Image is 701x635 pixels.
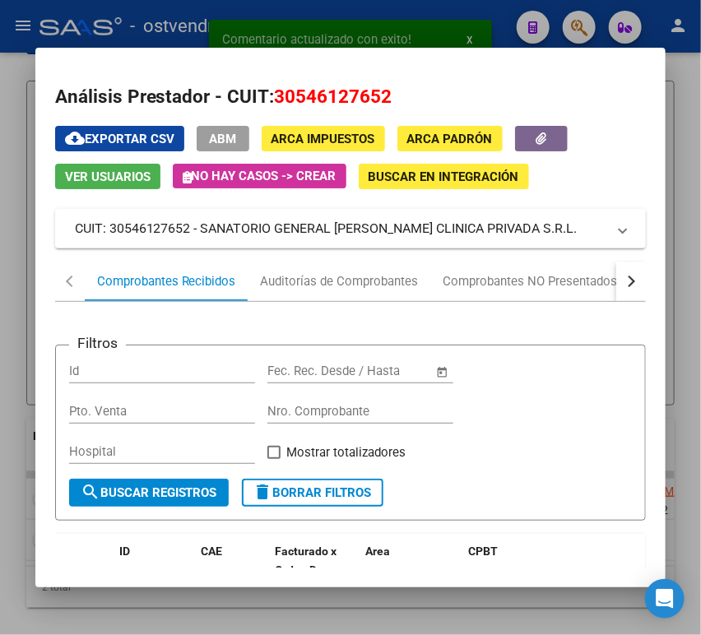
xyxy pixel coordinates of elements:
span: 30546127652 [275,86,392,107]
div: Comprobantes NO Presentados (fuente ARCA) [443,272,699,291]
span: ABM [209,132,236,146]
span: CAE [202,545,223,558]
span: ARCA Impuestos [272,132,375,146]
div: Open Intercom Messenger [645,579,685,619]
datatable-header-cell: ID [113,534,195,606]
span: ID [119,545,130,558]
mat-icon: search [81,482,100,502]
button: Ver Usuarios [55,164,160,189]
datatable-header-cell: CPBT [462,534,627,606]
mat-icon: cloud_download [65,128,85,148]
div: Comprobantes Recibidos [97,272,236,291]
span: Exportar CSV [65,132,174,146]
span: CPBT [469,545,499,558]
mat-panel-title: CUIT: 30546127652 - SANATORIO GENERAL [PERSON_NAME] CLINICA PRIVADA S.R.L. [75,219,607,239]
span: Buscar en Integración [369,169,519,184]
mat-expansion-panel-header: CUIT: 30546127652 - SANATORIO GENERAL [PERSON_NAME] CLINICA PRIVADA S.R.L. [55,209,647,248]
span: Borrar Filtros [253,485,372,500]
button: No hay casos -> Crear [173,164,346,188]
h2: Análisis Prestador - CUIT: [55,83,647,111]
span: Mostrar totalizadores [287,443,406,462]
button: Open calendar [433,363,452,382]
input: Fecha inicio [267,364,334,378]
span: Buscar Registros [81,485,217,500]
h3: Filtros [69,332,126,354]
button: Buscar en Integración [359,164,529,189]
button: Borrar Filtros [242,479,383,507]
datatable-header-cell: Area [360,534,462,606]
button: Exportar CSV [55,126,184,151]
button: Buscar Registros [69,479,229,507]
span: Ver Usuarios [65,169,151,184]
input: Fecha fin [349,364,429,378]
datatable-header-cell: CAE [195,534,269,606]
button: ABM [197,126,249,151]
button: ARCA Impuestos [262,126,385,151]
span: Facturado x Orden De [276,545,337,577]
div: Auditorías de Comprobantes [261,272,419,291]
span: Area [366,545,391,558]
datatable-header-cell: Facturado x Orden De [269,534,360,606]
mat-icon: delete [253,482,273,502]
span: ARCA Padrón [407,132,493,146]
button: ARCA Padrón [397,126,503,151]
span: No hay casos -> Crear [183,169,337,183]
